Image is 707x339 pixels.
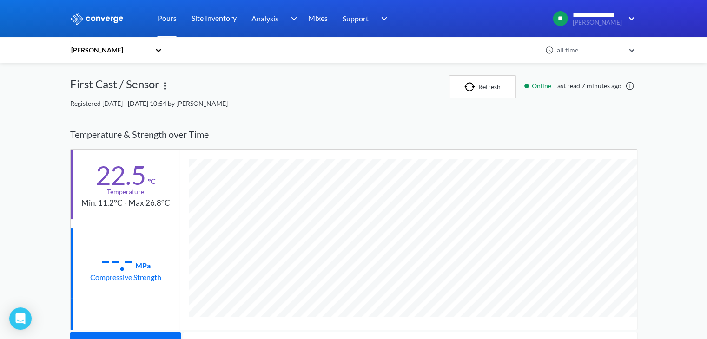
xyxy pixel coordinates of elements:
div: Open Intercom Messenger [9,307,32,330]
img: icon-clock.svg [545,46,554,54]
span: Support [343,13,369,24]
div: First Cast / Sensor [70,75,159,98]
div: Compressive Strength [90,271,161,283]
div: Temperature & Strength over Time [70,120,637,149]
img: icon-refresh.svg [464,82,478,91]
div: [PERSON_NAME] [70,45,150,55]
img: logo_ewhite.svg [70,13,124,25]
div: Last read 7 minutes ago [520,81,637,91]
div: Min: 11.2°C - Max 26.8°C [81,197,170,209]
div: --.- [100,248,133,271]
img: downArrow.svg [622,13,637,24]
div: Temperature [107,187,144,197]
span: Registered [DATE] - [DATE] 10:54 by [PERSON_NAME] [70,99,228,107]
span: [PERSON_NAME] [573,19,622,26]
span: Analysis [251,13,278,24]
img: more.svg [159,80,171,91]
button: Refresh [449,75,516,98]
img: downArrow.svg [284,13,299,24]
img: downArrow.svg [375,13,390,24]
div: all time [555,45,624,55]
span: Online [532,81,554,91]
div: 22.5 [96,163,146,187]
